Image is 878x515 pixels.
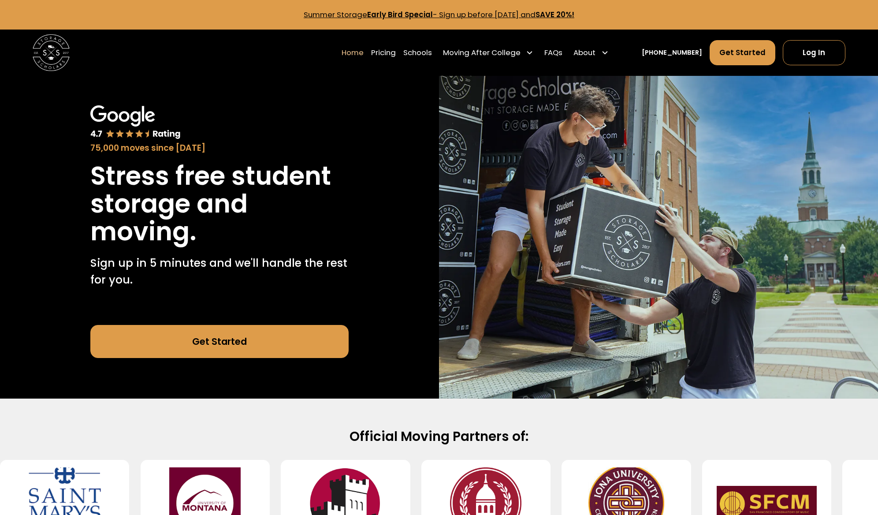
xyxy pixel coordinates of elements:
[573,47,595,58] div: About
[143,428,734,445] h2: Official Moving Partners of:
[367,9,433,20] strong: Early Bird Special
[642,48,702,57] a: [PHONE_NUMBER]
[710,40,775,65] a: Get Started
[371,40,396,66] a: Pricing
[90,142,349,154] div: 75,000 moves since [DATE]
[443,47,521,58] div: Moving After College
[544,40,562,66] a: FAQs
[439,76,878,399] img: Storage Scholars makes moving and storage easy.
[90,325,349,358] a: Get Started
[90,105,181,140] img: Google 4.7 star rating
[536,9,574,20] strong: SAVE 20%!
[403,40,432,66] a: Schools
[90,162,349,246] h1: Stress free student storage and moving.
[342,40,364,66] a: Home
[304,9,574,20] a: Summer StorageEarly Bird Special- Sign up before [DATE] andSAVE 20%!
[33,34,70,71] img: Storage Scholars main logo
[90,255,349,288] p: Sign up in 5 minutes and we'll handle the rest for you.
[783,40,846,65] a: Log In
